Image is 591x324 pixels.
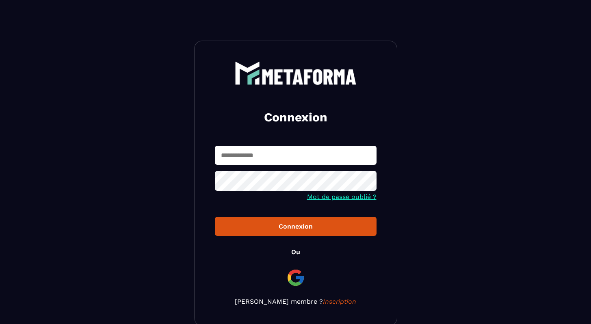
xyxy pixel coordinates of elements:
a: logo [215,61,377,85]
img: google [286,268,305,287]
h2: Connexion [225,109,367,125]
p: [PERSON_NAME] membre ? [215,298,377,305]
a: Inscription [323,298,356,305]
button: Connexion [215,217,377,236]
img: logo [235,61,357,85]
a: Mot de passe oublié ? [307,193,377,201]
div: Connexion [221,222,370,230]
p: Ou [291,248,300,256]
